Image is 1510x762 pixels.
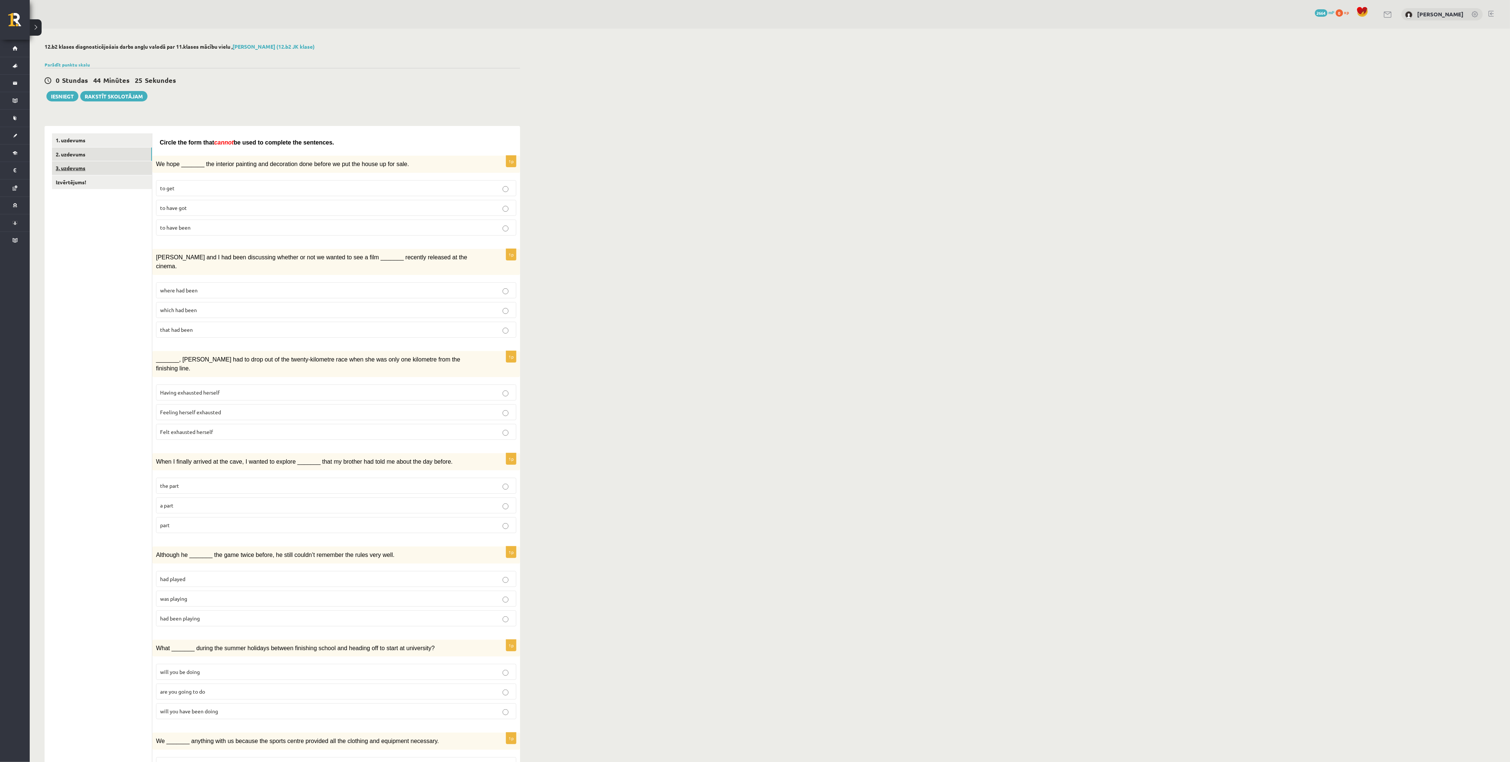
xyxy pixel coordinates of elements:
input: will you be doing [503,670,509,676]
span: 25 [135,76,142,84]
span: We hope _______ the interior painting and decoration done before we put the house up for sale. [156,161,409,167]
span: We _______ anything with us because the sports centre provided all the clothing and equipment nec... [156,738,439,744]
span: had been playing [160,615,200,622]
span: had played [160,575,185,582]
a: Parādīt punktu skalu [45,62,90,68]
span: Felt exhausted herself [160,428,213,435]
span: Stundas [62,76,88,84]
p: 1p [506,249,516,260]
img: Daniela Kukina [1405,11,1413,19]
span: the part [160,482,179,489]
input: was playing [503,597,509,603]
h2: 12.b2 klases diagnosticējošais darbs angļu valodā par 11.klases mācību vielu , [45,43,520,50]
input: had been playing [503,616,509,622]
input: Having exhausted herself [503,390,509,396]
span: are you going to do [160,688,205,695]
input: where had been [503,288,509,294]
input: will you have been doing [503,709,509,715]
span: xp [1344,9,1349,15]
a: Izvērtējums! [52,175,152,189]
span: Minūtes [103,76,130,84]
span: to get [160,185,175,191]
span: Feeling herself exhausted [160,409,221,415]
a: Rīgas 1. Tālmācības vidusskola [8,13,30,32]
span: cannot [214,139,234,146]
span: which had been [160,307,197,313]
span: 2664 [1315,9,1328,17]
span: Circle the form that [160,139,214,146]
span: mP [1329,9,1335,15]
span: will you be doing [160,668,200,675]
p: 1p [506,639,516,651]
input: are you going to do [503,690,509,695]
input: that had been [503,328,509,334]
span: 0 [1336,9,1343,17]
input: to have been [503,226,509,231]
span: where had been [160,287,198,294]
a: 2664 mP [1315,9,1335,15]
span: [PERSON_NAME] and I had been discussing whether or not we wanted to see a film _______ recently r... [156,254,467,269]
span: will you have been doing [160,708,218,714]
span: 0 [56,76,59,84]
p: 1p [506,732,516,744]
p: 1p [506,155,516,167]
a: Rakstīt skolotājam [80,91,147,101]
input: Feeling herself exhausted [503,410,509,416]
span: be used to complete the sentences. [234,139,334,146]
a: [PERSON_NAME] [1418,10,1464,18]
span: to have been [160,224,191,231]
p: 1p [506,351,516,363]
input: to have got [503,206,509,212]
input: a part [503,503,509,509]
p: 1p [506,546,516,558]
span: What _______ during the summer holidays between finishing school and heading off to start at univ... [156,645,435,651]
a: 1. uzdevums [52,133,152,147]
span: a part [160,502,173,509]
span: was playing [160,595,187,602]
span: to have got [160,204,187,211]
input: Felt exhausted herself [503,430,509,436]
span: When I finally arrived at the cave, I wanted to explore _______ that my brother had told me about... [156,458,453,465]
input: to get [503,186,509,192]
span: Having exhausted herself [160,389,220,396]
button: Iesniegt [46,91,78,101]
input: part [503,523,509,529]
span: 44 [93,76,101,84]
span: Although he _______ the game twice before, he still couldn’t remember the rules very well. [156,552,394,558]
a: 2. uzdevums [52,147,152,161]
span: _______, [PERSON_NAME] had to drop out of the twenty-kilometre race when she was only one kilomet... [156,356,460,372]
span: part [160,522,170,528]
a: 0 xp [1336,9,1353,15]
input: had played [503,577,509,583]
input: which had been [503,308,509,314]
span: that had been [160,326,193,333]
input: the part [503,484,509,490]
a: 3. uzdevums [52,161,152,175]
p: 1p [506,453,516,465]
span: Sekundes [145,76,176,84]
a: [PERSON_NAME] (12.b2 JK klase) [233,43,315,50]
